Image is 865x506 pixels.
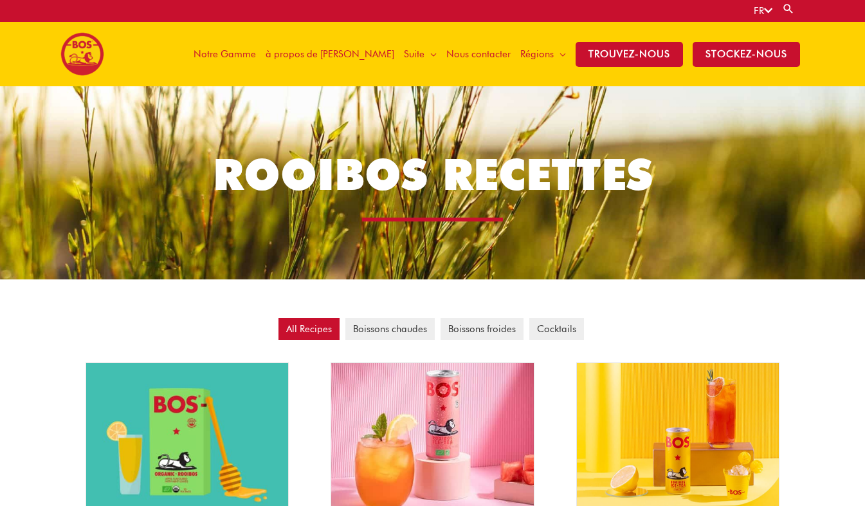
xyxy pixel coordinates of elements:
[693,42,800,67] span: stockez-nous
[345,318,435,340] li: Boissons chaudes
[80,144,785,205] h1: Rooibos Recettes
[520,35,554,73] span: Régions
[754,5,772,17] a: FR
[194,35,256,73] span: Notre Gamme
[399,22,441,86] a: Suite
[404,35,424,73] span: Suite
[446,35,511,73] span: Nous contacter
[687,22,805,86] a: stockez-nous
[515,22,570,86] a: Régions
[278,318,340,340] li: All Recipes
[782,3,795,15] a: Search button
[441,318,524,340] li: Boissons froides
[529,318,584,340] li: Cocktails
[179,22,805,86] nav: Site Navigation
[576,42,683,67] span: TROUVEZ-NOUS
[441,22,515,86] a: Nous contacter
[266,35,394,73] span: à propos de [PERSON_NAME]
[188,22,260,86] a: Notre Gamme
[60,32,104,76] img: BOS logo finals-200px
[260,22,399,86] a: à propos de [PERSON_NAME]
[570,22,687,86] a: TROUVEZ-NOUS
